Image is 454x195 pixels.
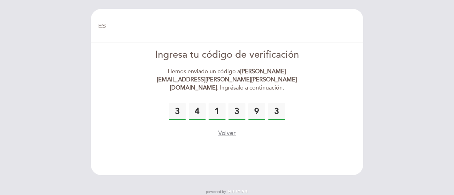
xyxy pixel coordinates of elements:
[157,68,297,91] strong: [PERSON_NAME][EMAIL_ADDRESS][PERSON_NAME][PERSON_NAME][DOMAIN_NAME]
[206,189,226,194] span: powered by
[169,103,186,120] input: 0
[206,189,248,194] a: powered by
[218,129,236,138] button: Volver
[146,48,309,62] div: Ingresa tu código de verificación
[189,103,206,120] input: 0
[146,68,309,92] div: Hemos enviado un código a . Ingrésalo a continuación.
[268,103,285,120] input: 0
[228,103,245,120] input: 0
[228,190,248,194] img: MEITRE
[248,103,265,120] input: 0
[209,103,226,120] input: 0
